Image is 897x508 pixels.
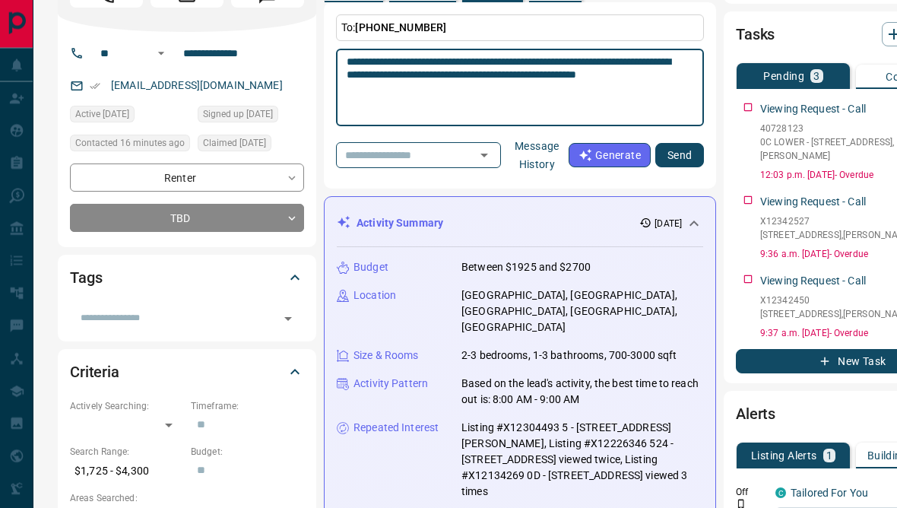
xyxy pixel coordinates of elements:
[111,80,283,92] a: [EMAIL_ADDRESS][DOMAIN_NAME]
[70,400,183,414] p: Actively Searching:
[70,106,190,128] div: Thu Aug 14 2025
[70,205,304,233] div: TBD
[461,348,677,364] p: 2-3 bedrooms, 1-3 bathrooms, 700-3000 sqft
[198,135,304,157] div: Thu Aug 07 2025
[569,144,651,168] button: Generate
[70,492,304,506] p: Areas Searched:
[751,451,817,462] p: Listing Alerts
[461,376,703,408] p: Based on the lead's activity, the best time to reach out is: 8:00 AM - 9:00 AM
[655,144,704,168] button: Send
[736,402,775,427] h2: Alerts
[760,274,866,290] p: Viewing Request - Call
[760,102,866,118] p: Viewing Request - Call
[152,45,170,63] button: Open
[461,421,703,500] p: Listing #X12304493 5 - [STREET_ADDRESS][PERSON_NAME], Listing #X12226346 524 - [STREET_ADDRESS] v...
[760,195,866,211] p: Viewing Request - Call
[826,451,832,462] p: 1
[775,488,786,499] div: condos.ca
[277,309,299,330] button: Open
[70,266,102,291] h2: Tags
[461,260,591,276] p: Between $1925 and $2700
[70,360,119,385] h2: Criteria
[353,376,428,392] p: Activity Pattern
[813,71,819,82] p: 3
[90,81,100,92] svg: Email Verified
[736,23,775,47] h2: Tasks
[355,22,446,34] span: [PHONE_NUMBER]
[75,107,129,122] span: Active [DATE]
[191,400,304,414] p: Timeframe:
[763,71,804,82] p: Pending
[791,487,868,500] a: Tailored For You
[70,164,304,192] div: Renter
[70,459,183,484] p: $1,725 - $4,300
[70,354,304,391] div: Criteria
[336,15,704,42] p: To:
[70,135,190,157] div: Sat Aug 16 2025
[203,136,266,151] span: Claimed [DATE]
[474,145,495,167] button: Open
[203,107,273,122] span: Signed up [DATE]
[75,136,185,151] span: Contacted 16 minutes ago
[461,288,703,336] p: [GEOGRAPHIC_DATA], [GEOGRAPHIC_DATA], [GEOGRAPHIC_DATA], [GEOGRAPHIC_DATA], [GEOGRAPHIC_DATA]
[357,216,443,232] p: Activity Summary
[353,348,419,364] p: Size & Rooms
[191,446,304,459] p: Budget:
[70,446,183,459] p: Search Range:
[70,260,304,297] div: Tags
[353,260,388,276] p: Budget
[655,217,682,231] p: [DATE]
[736,486,766,500] p: Off
[353,288,396,304] p: Location
[337,210,703,238] div: Activity Summary[DATE]
[506,135,569,177] button: Message History
[198,106,304,128] div: Sun Jul 06 2025
[353,421,439,437] p: Repeated Interest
